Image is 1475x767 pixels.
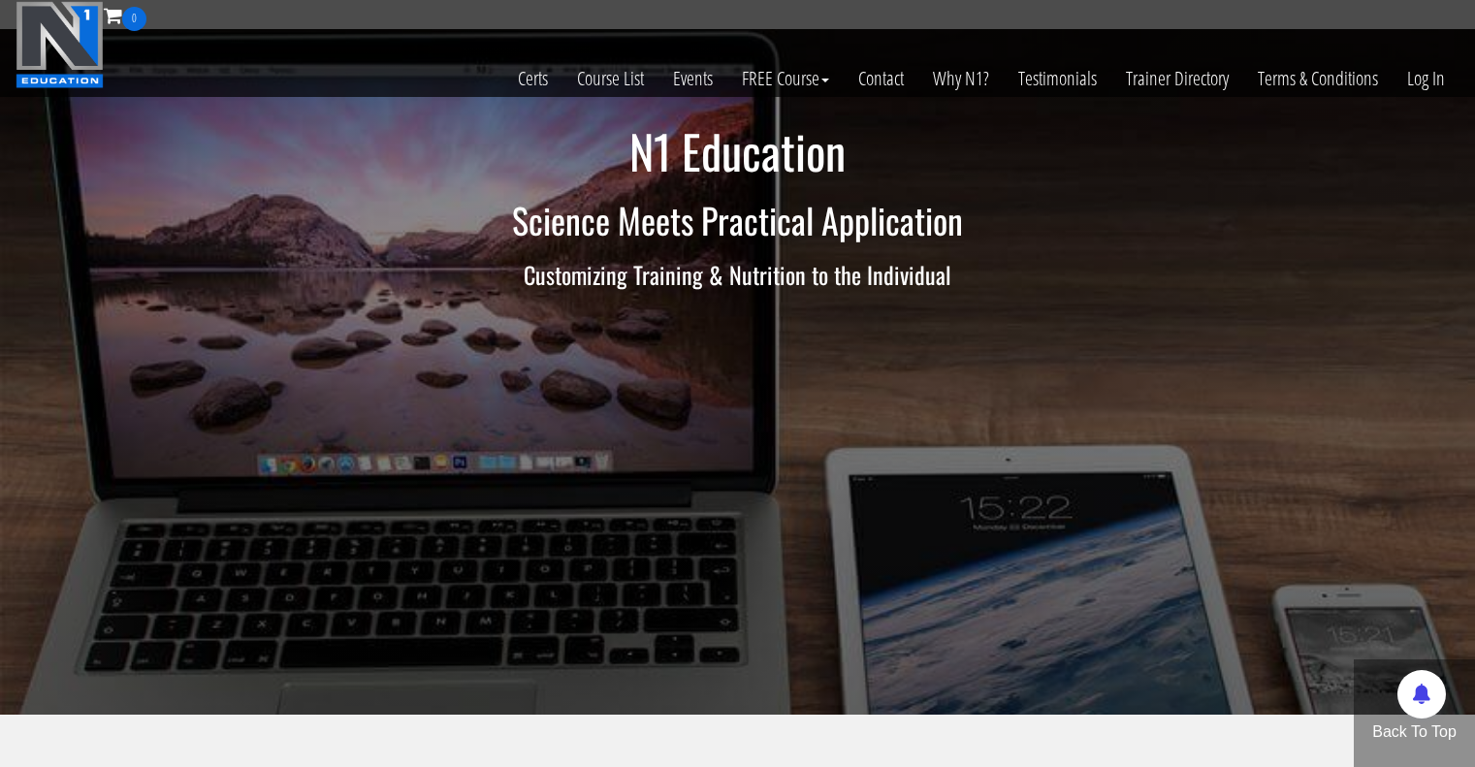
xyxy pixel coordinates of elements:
a: Trainer Directory [1111,31,1243,126]
a: Terms & Conditions [1243,31,1393,126]
a: Events [658,31,727,126]
h3: Customizing Training & Nutrition to the Individual [171,262,1305,287]
h2: Science Meets Practical Application [171,201,1305,240]
a: 0 [104,2,146,28]
a: Course List [562,31,658,126]
h1: N1 Education [171,126,1305,177]
a: FREE Course [727,31,844,126]
a: Testimonials [1004,31,1111,126]
a: Why N1? [918,31,1004,126]
img: n1-education [16,1,104,88]
span: 0 [122,7,146,31]
a: Certs [503,31,562,126]
a: Contact [844,31,918,126]
a: Log In [1393,31,1459,126]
